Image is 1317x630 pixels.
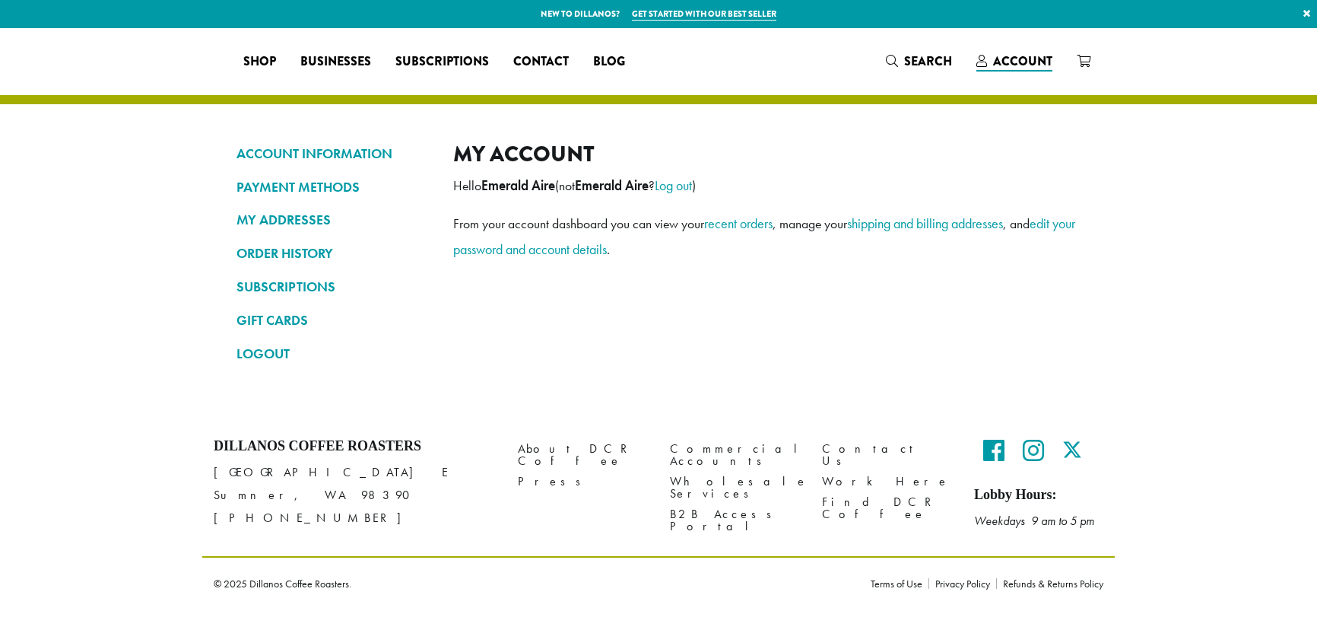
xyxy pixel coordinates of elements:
[513,52,569,72] span: Contact
[236,307,430,333] a: GIFT CARDS
[874,49,964,74] a: Search
[214,578,848,589] p: © 2025 Dillanos Coffee Roasters.
[236,274,430,300] a: SUBSCRIPTIONS
[453,211,1081,262] p: From your account dashboard you can view your , manage your , and .
[871,578,928,589] a: Terms of Use
[481,177,555,194] strong: Emerald Aire
[993,52,1052,70] span: Account
[822,472,951,492] a: Work Here
[655,177,692,194] a: Log out
[670,504,799,537] a: B2B Access Portal
[243,52,276,72] span: Shop
[236,341,430,367] a: LOGOUT
[236,240,430,266] a: ORDER HISTORY
[974,487,1103,504] h5: Lobby Hours:
[632,8,776,21] a: Get started with our best seller
[214,461,495,530] p: [GEOGRAPHIC_DATA] E Sumner, WA 98390 [PHONE_NUMBER]
[974,513,1094,529] em: Weekdays 9 am to 5 pm
[214,438,495,455] h4: Dillanos Coffee Roasters
[236,141,430,167] a: ACCOUNT INFORMATION
[847,215,1003,232] a: shipping and billing addresses
[670,438,799,471] a: Commercial Accounts
[996,578,1103,589] a: Refunds & Returns Policy
[231,49,288,74] a: Shop
[928,578,996,589] a: Privacy Policy
[236,141,430,379] nav: Account pages
[904,52,952,70] span: Search
[453,173,1081,199] p: Hello (not ? )
[822,438,951,471] a: Contact Us
[704,215,773,232] a: recent orders
[822,492,951,525] a: Find DCR Coffee
[593,52,625,72] span: Blog
[453,141,1081,167] h2: My account
[236,174,430,200] a: PAYMENT METHODS
[575,177,649,194] strong: Emerald Aire
[236,207,430,233] a: MY ADDRESSES
[395,52,489,72] span: Subscriptions
[300,52,371,72] span: Businesses
[518,438,647,471] a: About DCR Coffee
[518,472,647,492] a: Press
[670,472,799,504] a: Wholesale Services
